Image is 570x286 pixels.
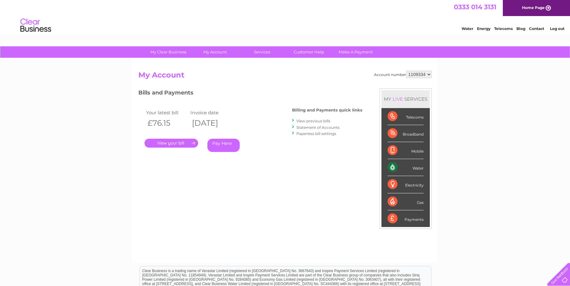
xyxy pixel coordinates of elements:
[388,108,424,125] div: Telecoms
[381,90,430,108] div: MY SERVICES
[20,16,51,35] img: logo.png
[292,108,362,112] h4: Billing and Payments quick links
[145,117,189,129] th: £76.15
[462,26,473,31] a: Water
[296,125,340,130] a: Statement of Accounts
[388,193,424,210] div: Gas
[283,46,334,58] a: Customer Help
[296,119,330,123] a: View previous bills
[207,139,240,152] a: Pay Here
[189,117,233,129] th: [DATE]
[454,3,496,11] a: 0333 014 3131
[388,176,424,193] div: Electricity
[189,108,233,117] td: Invoice date
[145,108,189,117] td: Your latest bill
[529,26,544,31] a: Contact
[388,125,424,142] div: Broadband
[388,159,424,176] div: Water
[140,3,431,30] div: Clear Business is a trading name of Verastar Limited (registered in [GEOGRAPHIC_DATA] No. 3667643...
[388,142,424,159] div: Mobile
[494,26,513,31] a: Telecoms
[296,131,336,136] a: Paperless bill settings
[550,26,564,31] a: Log out
[391,96,404,102] div: LIVE
[143,46,194,58] a: My Clear Business
[190,46,241,58] a: My Account
[374,71,432,78] div: Account number
[477,26,491,31] a: Energy
[145,139,198,148] a: .
[138,88,362,99] h3: Bills and Payments
[330,46,381,58] a: Make A Payment
[516,26,525,31] a: Blog
[388,210,424,227] div: Payments
[138,71,432,82] h2: My Account
[237,46,287,58] a: Services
